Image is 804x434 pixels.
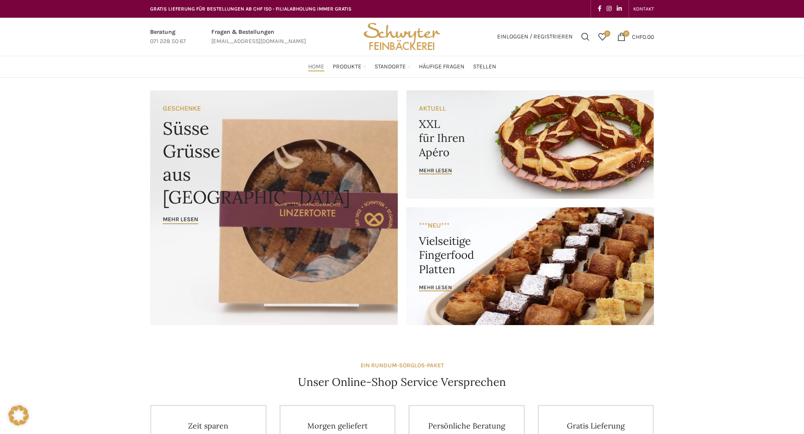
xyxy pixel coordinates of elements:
[293,421,382,431] h4: Morgen geliefert
[406,207,654,325] a: Banner link
[497,34,573,40] span: Einloggen / Registrieren
[333,63,361,71] span: Produkte
[150,27,186,46] a: Infobox link
[361,18,443,56] img: Bäckerei Schwyter
[333,58,366,75] a: Produkte
[604,3,614,15] a: Instagram social link
[604,30,610,37] span: 0
[375,58,410,75] a: Standorte
[552,421,640,431] h4: Gratis Lieferung
[146,58,658,75] div: Main navigation
[629,0,658,17] div: Secondary navigation
[308,63,324,71] span: Home
[632,33,643,40] span: CHF
[150,6,352,12] span: GRATIS LIEFERUNG FÜR BESTELLUNGEN AB CHF 150 - FILIALABHOLUNG IMMER GRATIS
[419,63,465,71] span: Häufige Fragen
[406,90,654,199] a: Banner link
[422,421,511,431] h4: Persönliche Beratung
[375,63,406,71] span: Standorte
[493,28,577,45] a: Einloggen / Registrieren
[211,27,306,46] a: Infobox link
[594,28,611,45] a: 0
[613,28,658,45] a: 0 CHF0.00
[164,421,253,431] h4: Zeit sparen
[473,63,496,71] span: Stellen
[577,28,594,45] a: Suchen
[614,3,624,15] a: Linkedin social link
[419,58,465,75] a: Häufige Fragen
[623,30,629,37] span: 0
[361,33,443,40] a: Site logo
[633,6,654,12] span: KONTAKT
[361,362,444,369] strong: EIN RUNDUM-SORGLOS-PAKET
[473,58,496,75] a: Stellen
[633,0,654,17] a: KONTAKT
[298,374,506,390] h4: Unser Online-Shop Service Versprechen
[308,58,324,75] a: Home
[150,90,398,325] a: Banner link
[595,3,604,15] a: Facebook social link
[632,33,654,40] bdi: 0.00
[594,28,611,45] div: Meine Wunschliste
